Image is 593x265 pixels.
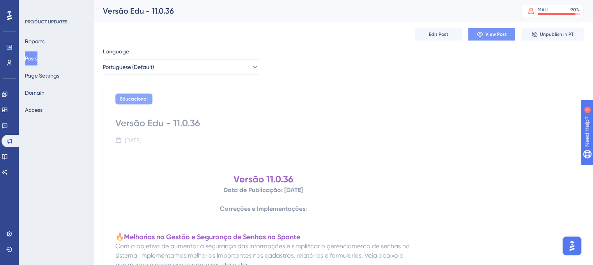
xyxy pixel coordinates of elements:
[115,117,405,129] div: Versão Edu - 11.0.36
[25,19,67,25] div: PRODUCT UPDATES
[538,7,548,13] div: MAU
[429,31,448,37] span: Edit Post
[103,47,129,56] span: Language
[115,94,152,104] div: Educacional
[25,69,59,83] button: Page Settings
[125,136,141,145] div: [DATE]
[560,234,584,258] iframe: UserGuiding AI Assistant Launcher
[415,28,462,41] button: Edit Post
[18,2,49,11] span: Need Help?
[103,59,259,75] button: Portuguese (Default)
[223,186,303,194] strong: Data de Publicação: [DATE]
[234,173,293,185] strong: Versão 11.0.36
[124,233,300,241] strong: Melhorias na Gestão e Segurança de Senhas no Sponte
[485,31,507,37] span: View Post
[521,28,584,41] button: Unpublish in PT
[115,233,124,241] span: 🔥
[570,7,580,13] div: 90 %
[54,4,57,10] div: 4
[25,34,44,48] button: Reports
[103,5,502,16] div: Versão Edu - 11.0.36
[103,62,154,72] span: Portuguese (Default)
[220,205,307,212] strong: Correções e Implementações:
[25,103,42,117] button: Access
[468,28,515,41] button: View Post
[25,86,44,100] button: Domain
[25,51,37,65] button: Posts
[540,31,574,37] span: Unpublish in PT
